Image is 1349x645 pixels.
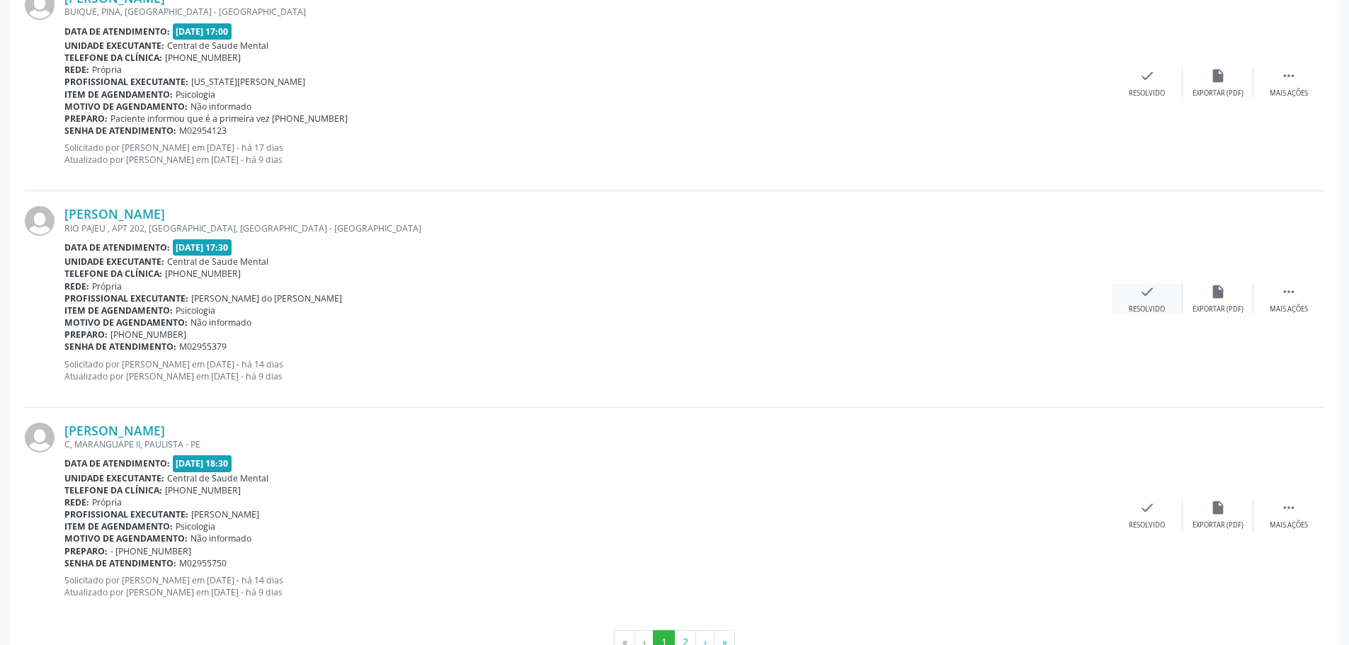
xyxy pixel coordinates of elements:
b: Profissional executante: [64,292,188,304]
span: [PHONE_NUMBER] [165,52,241,64]
p: Solicitado por [PERSON_NAME] em [DATE] - há 14 dias Atualizado por [PERSON_NAME] em [DATE] - há 9... [64,358,1112,382]
span: Própria [92,64,122,76]
b: Profissional executante: [64,508,188,520]
div: Mais ações [1270,89,1308,98]
b: Senha de atendimento: [64,341,176,353]
b: Motivo de agendamento: [64,532,188,544]
span: M02954123 [179,125,227,137]
span: Não informado [190,316,251,329]
div: Mais ações [1270,304,1308,314]
i: check [1139,68,1155,84]
span: [PHONE_NUMBER] [165,268,241,280]
span: Paciente informou que é a primeira vez [PHONE_NUMBER] [110,113,348,125]
span: Própria [92,280,122,292]
b: Rede: [64,64,89,76]
b: Data de atendimento: [64,457,170,469]
span: M02955379 [179,341,227,353]
span: [PERSON_NAME] do [PERSON_NAME] [191,292,342,304]
div: Resolvido [1129,304,1165,314]
i: check [1139,500,1155,515]
b: Unidade executante: [64,40,164,52]
div: BUIQUE, PINA, [GEOGRAPHIC_DATA] - [GEOGRAPHIC_DATA] [64,6,1112,18]
b: Item de agendamento: [64,520,173,532]
b: Unidade executante: [64,256,164,268]
div: RIO PAJEU , APT 202, [GEOGRAPHIC_DATA], [GEOGRAPHIC_DATA] - [GEOGRAPHIC_DATA] [64,222,1112,234]
span: [DATE] 18:30 [173,455,232,472]
span: Psicologia [176,520,215,532]
b: Item de agendamento: [64,89,173,101]
span: M02955750 [179,557,227,569]
span: Não informado [190,532,251,544]
i:  [1281,284,1297,299]
b: Preparo: [64,113,108,125]
div: Exportar (PDF) [1193,520,1243,530]
span: Própria [92,496,122,508]
i: insert_drive_file [1210,284,1226,299]
i: insert_drive_file [1210,500,1226,515]
b: Data de atendimento: [64,25,170,38]
div: Exportar (PDF) [1193,89,1243,98]
a: [PERSON_NAME] [64,423,165,438]
span: Central de Saude Mental [167,472,268,484]
span: [DATE] 17:30 [173,239,232,256]
span: [PERSON_NAME] [191,508,259,520]
span: [US_STATE][PERSON_NAME] [191,76,305,88]
span: [PHONE_NUMBER] [165,484,241,496]
div: Mais ações [1270,520,1308,530]
b: Motivo de agendamento: [64,101,188,113]
span: - [PHONE_NUMBER] [110,545,191,557]
b: Rede: [64,280,89,292]
div: Exportar (PDF) [1193,304,1243,314]
b: Data de atendimento: [64,241,170,253]
b: Item de agendamento: [64,304,173,316]
i: check [1139,284,1155,299]
b: Telefone da clínica: [64,268,162,280]
span: Central de Saude Mental [167,40,268,52]
b: Unidade executante: [64,472,164,484]
span: [PHONE_NUMBER] [110,329,186,341]
span: [DATE] 17:00 [173,23,232,40]
span: Central de Saude Mental [167,256,268,268]
b: Motivo de agendamento: [64,316,188,329]
a: [PERSON_NAME] [64,206,165,222]
i:  [1281,68,1297,84]
div: Resolvido [1129,89,1165,98]
div: C, MARANGUAPE II, PAULISTA - PE [64,438,1112,450]
i:  [1281,500,1297,515]
b: Telefone da clínica: [64,484,162,496]
p: Solicitado por [PERSON_NAME] em [DATE] - há 17 dias Atualizado por [PERSON_NAME] em [DATE] - há 9... [64,142,1112,166]
b: Preparo: [64,329,108,341]
b: Telefone da clínica: [64,52,162,64]
span: Psicologia [176,89,215,101]
b: Rede: [64,496,89,508]
img: img [25,423,55,452]
b: Senha de atendimento: [64,557,176,569]
b: Senha de atendimento: [64,125,176,137]
span: Psicologia [176,304,215,316]
b: Profissional executante: [64,76,188,88]
i: insert_drive_file [1210,68,1226,84]
b: Preparo: [64,545,108,557]
span: Não informado [190,101,251,113]
p: Solicitado por [PERSON_NAME] em [DATE] - há 14 dias Atualizado por [PERSON_NAME] em [DATE] - há 9... [64,574,1112,598]
img: img [25,206,55,236]
div: Resolvido [1129,520,1165,530]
